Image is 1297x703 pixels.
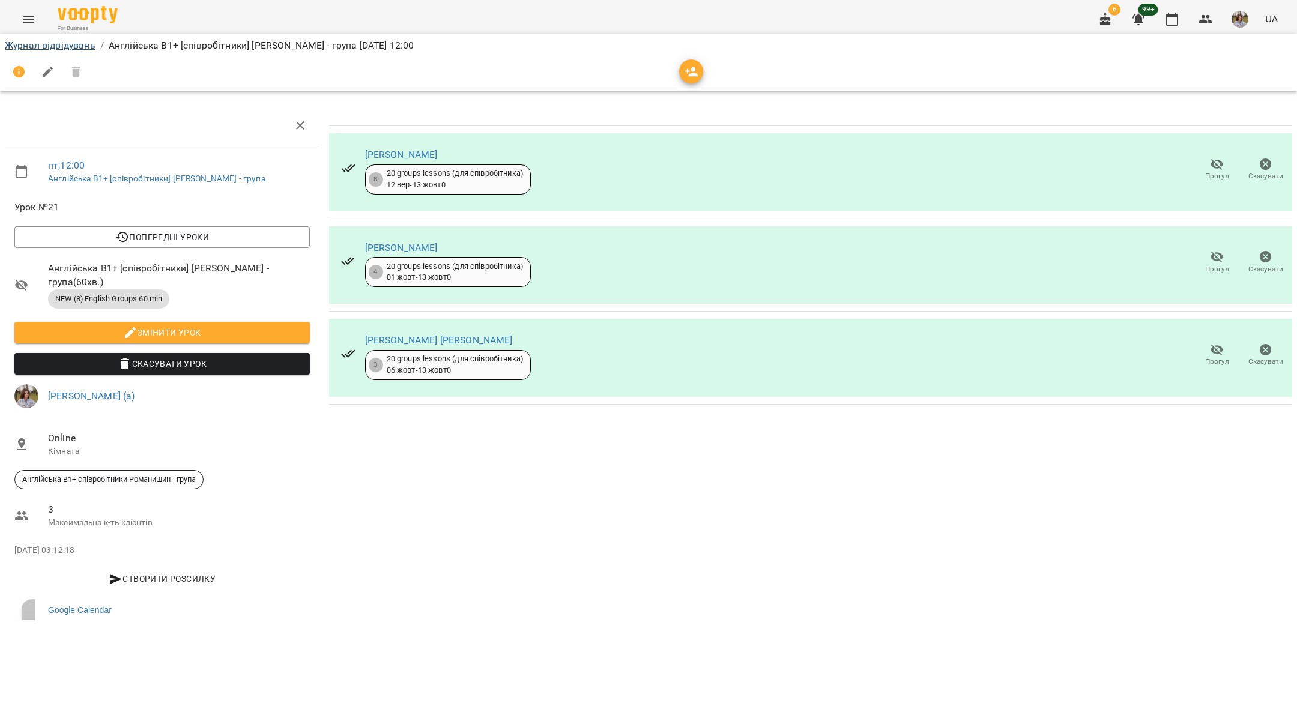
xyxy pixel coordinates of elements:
div: 8 [369,172,383,187]
img: Voopty Logo [58,6,118,23]
a: Англійська В1+ [співробітники] [PERSON_NAME] - група [48,173,265,183]
span: Попередні уроки [24,230,300,244]
button: Скасувати Урок [14,353,310,375]
li: / [100,38,104,53]
span: Скасувати [1248,357,1283,367]
span: Англійська В1+ [співробітники] [PERSON_NAME] - група ( 60 хв. ) [48,261,310,289]
div: 20 groups lessons (для співробітника) 12 вер - 13 жовт 0 [387,168,523,190]
span: Скасувати [1248,171,1283,181]
a: [PERSON_NAME] [365,242,438,253]
span: Урок №21 [14,200,310,214]
span: UA [1265,13,1278,25]
a: Google Calendar [5,594,319,625]
span: Скасувати [1248,264,1283,274]
button: Скасувати [1241,246,1290,279]
button: Прогул [1193,246,1241,279]
p: Англійська В1+ [співробітники] [PERSON_NAME] - група [DATE] 12:00 [109,38,414,53]
span: Online [48,431,310,445]
button: Створити розсилку [14,568,310,590]
button: Скасувати [1241,153,1290,187]
a: пт , 12:00 [48,160,85,171]
span: Прогул [1205,264,1229,274]
p: Кімната [48,445,310,457]
a: Журнал відвідувань [5,40,95,51]
a: [PERSON_NAME] [PERSON_NAME] [365,334,513,346]
div: Англійська В1+ співробітники Романишин - група [14,470,204,489]
div: 20 groups lessons (для співробітника) 06 жовт - 13 жовт 0 [387,354,523,376]
button: UA [1260,8,1283,30]
span: 3 [48,502,310,517]
button: Menu [14,5,43,34]
span: Змінити урок [24,325,300,340]
button: Скасувати [1241,339,1290,372]
span: NEW (8) English Groups 60 min [48,294,169,304]
span: 6 [1108,4,1120,16]
button: Попередні уроки [14,226,310,248]
div: 20 groups lessons (для співробітника) 01 жовт - 13 жовт 0 [387,261,523,283]
span: Створити розсилку [19,572,305,586]
p: [DATE] 03:12:18 [14,545,310,557]
span: 99+ [1138,4,1158,16]
button: Прогул [1193,339,1241,372]
button: Змінити урок [14,322,310,343]
nav: breadcrumb [5,38,1292,53]
div: 3 [369,358,383,372]
button: Прогул [1193,153,1241,187]
span: For Business [58,25,118,32]
span: Прогул [1205,171,1229,181]
div: 4 [369,265,383,279]
span: Англійська В1+ співробітники Романишин - група [15,474,203,485]
p: Максимальна к-ть клієнтів [48,517,310,529]
span: Прогул [1205,357,1229,367]
span: Скасувати Урок [24,357,300,371]
img: 2afcea6c476e385b61122795339ea15c.jpg [14,384,38,408]
a: [PERSON_NAME] (а) [48,390,135,402]
a: [PERSON_NAME] [365,149,438,160]
img: 2afcea6c476e385b61122795339ea15c.jpg [1232,11,1248,28]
